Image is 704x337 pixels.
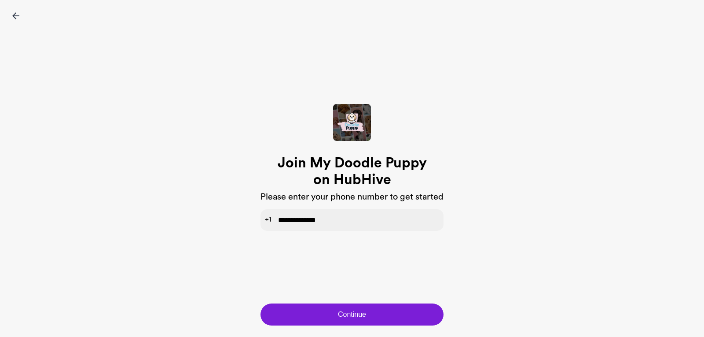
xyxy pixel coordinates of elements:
[265,215,271,224] span: +1
[260,192,444,202] h3: Please enter your phone number to get started
[260,304,444,326] button: Continue
[273,155,431,188] h1: Join My Doodle Puppy on HubHive
[12,12,19,19] img: icon-back-black.svg
[333,104,371,141] img: Hive Cover Image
